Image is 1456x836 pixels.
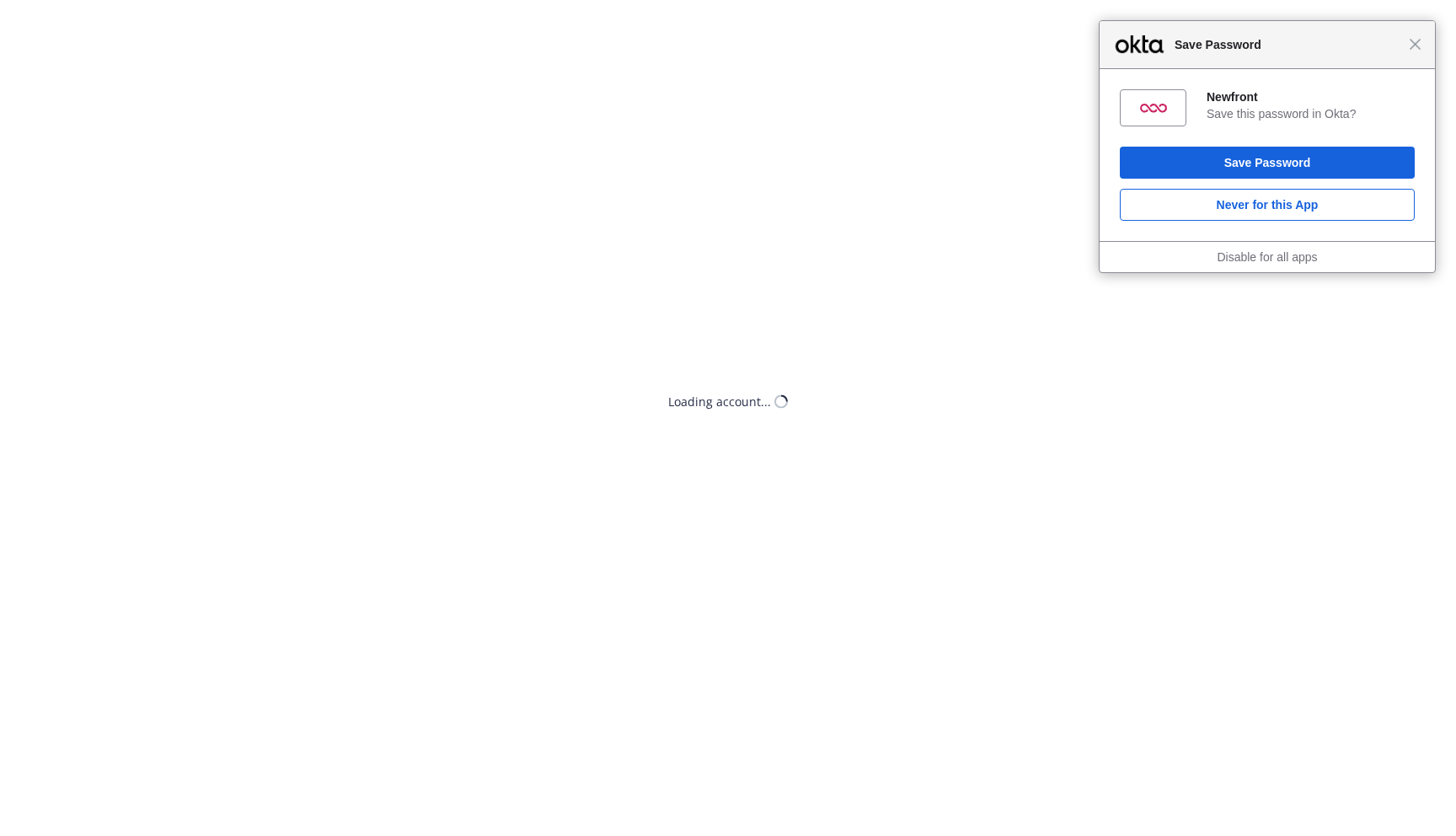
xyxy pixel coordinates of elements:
a: Disable for all apps [1217,250,1317,264]
div: Newfront [1207,89,1415,104]
span: Close [1409,38,1421,51]
span: Save Password [1166,35,1409,55]
button: Never for this App [1120,189,1415,221]
button: Save Password [1120,147,1415,179]
div: Save this password in Okta? [1207,106,1415,121]
img: 9wkkGAAAAAZJREFUAwCV+TZQZJ7yJgAAAABJRU5ErkJggg== [1140,94,1167,121]
div: Loading account... [668,393,771,410]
